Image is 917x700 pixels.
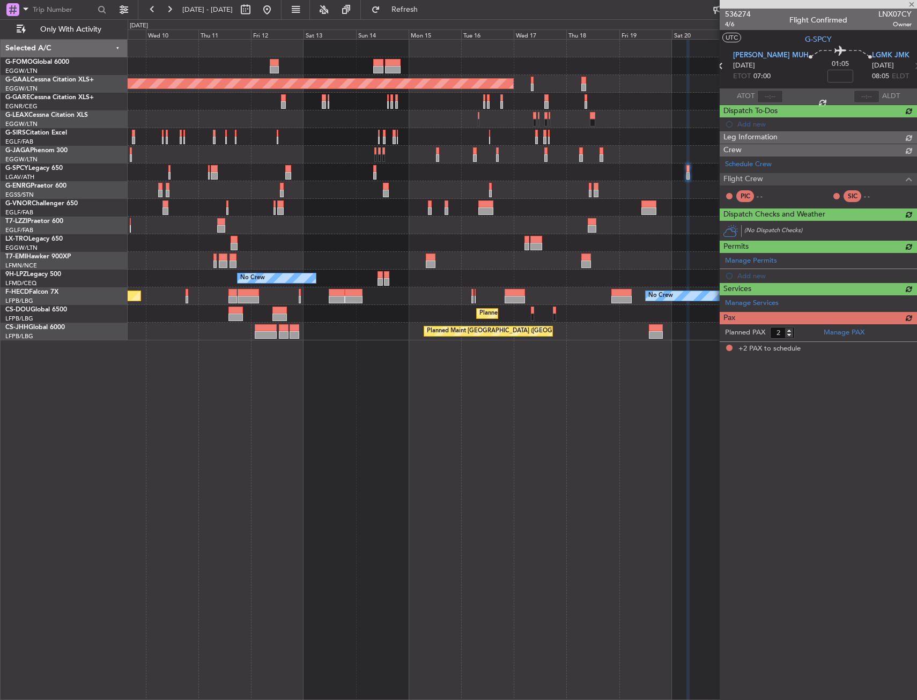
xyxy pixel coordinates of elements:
[5,183,66,189] a: G-ENRGPraetor 600
[5,279,36,287] a: LFMD/CEQ
[5,112,28,118] span: G-LEAX
[5,271,27,278] span: 9H-LPZ
[5,94,30,101] span: G-GARE
[5,147,68,154] a: G-JAGAPhenom 300
[5,236,28,242] span: LX-TRO
[5,324,65,331] a: CS-JHHGlobal 6000
[251,29,304,39] div: Fri 12
[5,208,33,217] a: EGLF/FAB
[753,71,771,82] span: 07:00
[409,29,461,39] div: Mon 15
[5,236,63,242] a: LX-TROLegacy 650
[733,61,755,71] span: [DATE]
[5,59,69,65] a: G-FOMOGlobal 6000
[5,254,26,260] span: T7-EMI
[5,244,38,252] a: EGGW/LTN
[648,288,673,304] div: No Crew
[672,29,724,39] div: Sat 20
[33,2,94,18] input: Trip Number
[5,226,33,234] a: EGLF/FAB
[5,297,33,305] a: LFPB/LBG
[5,102,38,110] a: EGNR/CEG
[479,306,648,322] div: Planned Maint [GEOGRAPHIC_DATA] ([GEOGRAPHIC_DATA])
[882,91,900,102] span: ALDT
[5,271,61,278] a: 9H-LPZLegacy 500
[5,218,27,225] span: T7-LZZI
[5,165,63,172] a: G-SPCYLegacy 650
[5,289,58,295] a: F-HECDFalcon 7X
[5,130,67,136] a: G-SIRSCitation Excel
[5,254,71,260] a: T7-EMIHawker 900XP
[832,59,849,70] span: 01:05
[5,218,63,225] a: T7-LZZIPraetor 600
[5,112,88,118] a: G-LEAXCessna Citation XLS
[130,21,148,31] div: [DATE]
[28,26,113,33] span: Only With Activity
[5,59,33,65] span: G-FOMO
[304,29,356,39] div: Sat 13
[5,332,33,340] a: LFPB/LBG
[5,173,34,181] a: LGAV/ATH
[461,29,514,39] div: Tue 16
[366,1,431,18] button: Refresh
[5,130,26,136] span: G-SIRS
[737,91,755,102] span: ATOT
[5,120,38,128] a: EGGW/LTN
[5,77,94,83] a: G-GAALCessna Citation XLS+
[566,29,619,39] div: Thu 18
[5,289,29,295] span: F-HECD
[5,191,34,199] a: EGSS/STN
[5,138,33,146] a: EGLF/FAB
[872,71,889,82] span: 08:05
[5,77,30,83] span: G-GAAL
[878,20,912,29] span: Owner
[878,9,912,20] span: LNX07CY
[382,6,427,13] span: Refresh
[725,9,751,20] span: 536274
[5,94,94,101] a: G-GARECessna Citation XLS+
[5,200,32,207] span: G-VNOR
[619,29,672,39] div: Fri 19
[805,34,832,45] span: G-SPCY
[12,21,116,38] button: Only With Activity
[892,71,909,82] span: ELDT
[5,307,67,313] a: CS-DOUGlobal 6500
[5,155,38,163] a: EGGW/LTN
[146,29,198,39] div: Wed 10
[872,61,894,71] span: [DATE]
[5,183,31,189] span: G-ENRG
[240,270,265,286] div: No Crew
[725,20,751,29] span: 4/6
[356,29,409,39] div: Sun 14
[722,33,741,42] button: UTC
[789,14,847,26] div: Flight Confirmed
[427,323,596,339] div: Planned Maint [GEOGRAPHIC_DATA] ([GEOGRAPHIC_DATA])
[5,165,28,172] span: G-SPCY
[733,71,751,82] span: ETOT
[182,5,233,14] span: [DATE] - [DATE]
[5,324,28,331] span: CS-JHH
[5,67,38,75] a: EGGW/LTN
[5,262,37,270] a: LFMN/NCE
[514,29,566,39] div: Wed 17
[198,29,251,39] div: Thu 11
[5,200,78,207] a: G-VNORChallenger 650
[5,85,38,93] a: EGGW/LTN
[5,307,31,313] span: CS-DOU
[733,50,809,61] span: [PERSON_NAME] MUH
[5,315,33,323] a: LFPB/LBG
[872,50,909,61] span: LGMK JMK
[5,147,30,154] span: G-JAGA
